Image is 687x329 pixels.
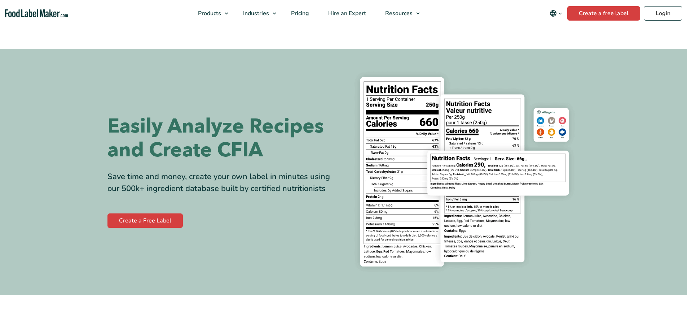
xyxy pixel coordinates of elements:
[196,9,222,17] span: Products
[241,9,270,17] span: Industries
[5,9,68,18] a: Food Label Maker homepage
[107,114,338,162] h1: Easily Analyze Recipes and Create CFIA
[545,6,567,21] button: Change language
[107,171,338,195] div: Save time and money, create your own label in minutes using our 500k+ ingredient database built b...
[567,6,640,21] a: Create a free label
[383,9,413,17] span: Resources
[107,213,183,228] a: Create a Free Label
[644,6,682,21] a: Login
[289,9,310,17] span: Pricing
[326,9,367,17] span: Hire an Expert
